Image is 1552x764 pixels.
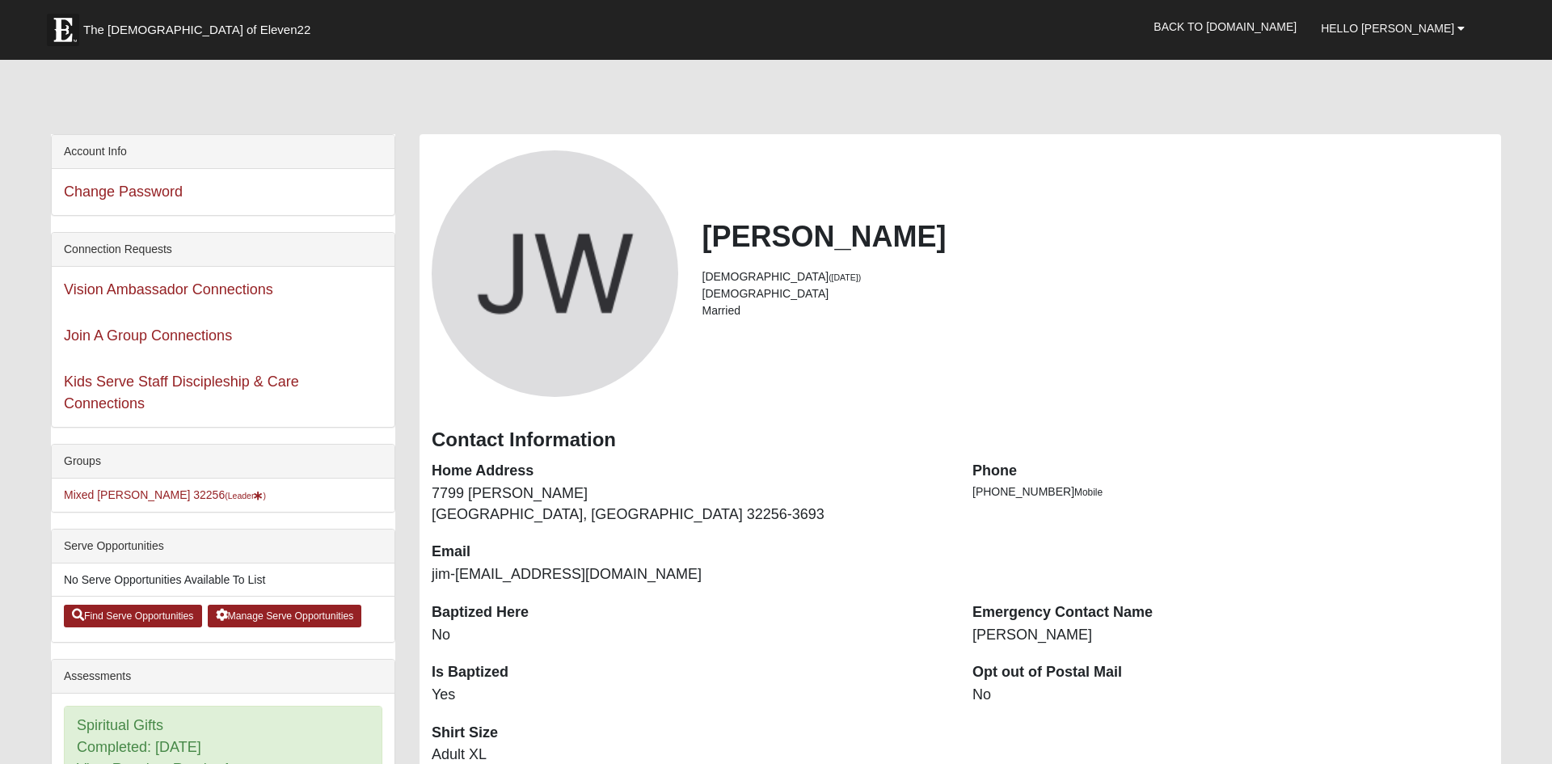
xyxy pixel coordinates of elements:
[432,602,948,623] dt: Baptized Here
[432,625,948,646] dd: No
[1309,8,1477,49] a: Hello [PERSON_NAME]
[52,530,394,564] div: Serve Opportunities
[1141,6,1309,47] a: Back to [DOMAIN_NAME]
[432,542,948,563] dt: Email
[702,219,1490,254] h2: [PERSON_NAME]
[829,272,861,282] small: ([DATE])
[432,428,1489,452] h3: Contact Information
[64,488,266,501] a: Mixed [PERSON_NAME] 32256(Leader)
[432,564,948,585] dd: jim-[EMAIL_ADDRESS][DOMAIN_NAME]
[432,723,948,744] dt: Shirt Size
[432,685,948,706] dd: Yes
[64,605,202,627] a: Find Serve Opportunities
[39,6,362,46] a: The [DEMOGRAPHIC_DATA] of Eleven22
[972,685,1489,706] dd: No
[702,285,1490,302] li: [DEMOGRAPHIC_DATA]
[64,327,232,344] a: Join A Group Connections
[432,483,948,525] dd: 7799 [PERSON_NAME] [GEOGRAPHIC_DATA], [GEOGRAPHIC_DATA] 32256-3693
[702,302,1490,319] li: Married
[52,233,394,267] div: Connection Requests
[64,374,299,412] a: Kids Serve Staff Discipleship & Care Connections
[972,461,1489,482] dt: Phone
[225,491,266,500] small: (Leader )
[432,461,948,482] dt: Home Address
[52,660,394,694] div: Assessments
[972,662,1489,683] dt: Opt out of Postal Mail
[64,281,273,298] a: Vision Ambassador Connections
[47,14,79,46] img: Eleven22 logo
[1074,487,1103,498] span: Mobile
[52,564,394,597] li: No Serve Opportunities Available To List
[432,662,948,683] dt: Is Baptized
[972,602,1489,623] dt: Emergency Contact Name
[972,483,1489,500] li: [PHONE_NUMBER]
[64,184,183,200] a: Change Password
[83,22,310,38] span: The [DEMOGRAPHIC_DATA] of Eleven22
[432,264,678,281] a: View Fullsize Photo
[702,268,1490,285] li: [DEMOGRAPHIC_DATA]
[208,605,362,627] a: Manage Serve Opportunities
[52,445,394,479] div: Groups
[1321,22,1454,35] span: Hello [PERSON_NAME]
[972,625,1489,646] dd: [PERSON_NAME]
[52,135,394,169] div: Account Info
